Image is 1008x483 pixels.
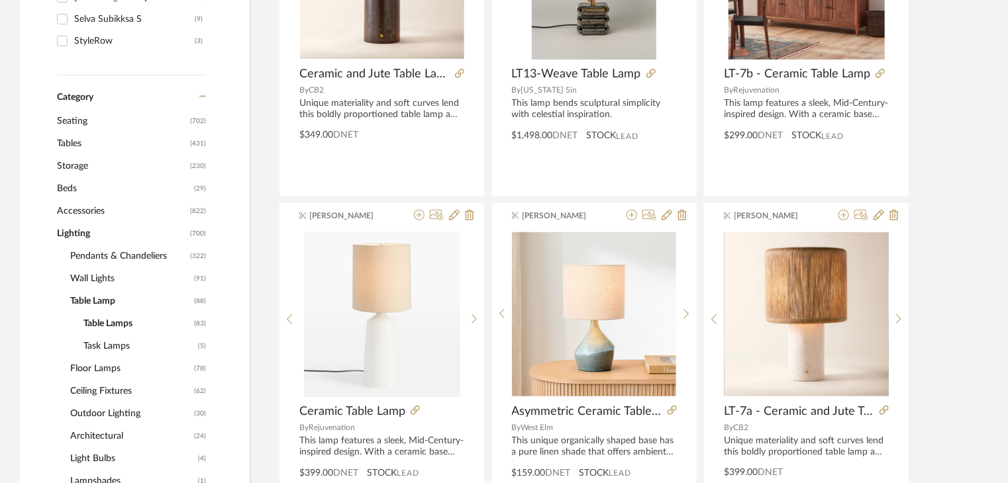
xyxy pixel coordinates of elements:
img: Ceramic Table Lamp [304,232,460,397]
span: DNET [553,131,578,140]
span: Floor Lamps [70,357,191,380]
span: LT13-Weave Table Lamp [512,67,641,81]
div: (3) [195,30,203,52]
span: (4) [198,448,206,469]
span: Lighting [57,222,187,245]
div: StyleRow [74,30,195,52]
span: Rejuvenation [309,423,355,431]
span: (322) [190,245,206,267]
span: $1,498.00 [512,131,553,140]
span: LT-7a - Ceramic and Jute Table Lamp [724,404,874,419]
span: [PERSON_NAME] [734,210,818,222]
span: Ceramic and Jute Table Lamp (on sale) [299,67,450,81]
span: Storage [57,155,187,177]
span: Pendants & Chandeliers [70,245,187,267]
span: STOCK [791,129,821,143]
span: [PERSON_NAME] [310,210,393,222]
img: Asymmetric Ceramic Table Lamp [512,232,676,396]
div: 0 [300,232,464,397]
span: Lead [609,468,632,478]
span: By [724,423,733,431]
div: This unique organically shaped base has a pure linen shade that offers ambient diffused light. [512,435,677,458]
span: Table Lamp [70,290,191,312]
span: Seating [57,110,187,132]
span: Architectural [70,425,191,447]
div: Selva Subikksa S [74,9,195,30]
span: Outdoor Lighting [70,402,191,425]
span: (78) [194,358,206,379]
span: By [299,86,309,94]
span: STOCK [587,129,617,143]
span: (83) [194,313,206,334]
span: West Elm [521,423,554,431]
span: $399.00 [724,468,758,477]
span: STOCK [367,466,397,480]
span: Lead [821,132,844,141]
div: Unique materiality and soft curves lend this boldly proportioned table lamp a sculptural sensibil... [724,435,889,458]
div: This lamp features a sleek, Mid-Century-inspired design. With a ceramic base available in differe... [724,98,889,120]
span: Tables [57,132,187,155]
span: STOCK [580,466,609,480]
span: DNET [546,468,571,478]
span: CB2 [733,423,748,431]
span: [PERSON_NAME] [522,210,605,222]
span: (88) [194,290,206,312]
span: DNET [333,468,358,478]
span: Lead [617,132,639,141]
span: Task Lamps [83,335,195,357]
div: This lamp bends sculptural simplicity with celestial inspiration. [512,98,677,120]
span: Asymmetric Ceramic Table Lamp [512,404,662,419]
span: Table Lamps [83,312,191,335]
span: By [724,86,733,94]
span: (62) [194,380,206,402]
span: (700) [190,223,206,244]
span: By [512,423,521,431]
div: (9) [195,9,203,30]
div: This lamp features a sleek, Mid-Century-inspired design. With a ceramic base available in differe... [299,435,464,458]
span: DNET [758,468,783,477]
span: (230) [190,155,206,177]
img: LT-7a - Ceramic and Jute Table Lamp [725,232,889,396]
span: $349.00 [299,130,333,140]
span: DNET [333,130,358,140]
div: 0 [725,232,889,397]
span: Category [57,92,93,103]
span: CB2 [309,86,324,94]
span: $159.00 [512,468,546,478]
span: Accessories [57,200,187,222]
span: (91) [194,268,206,289]
span: $299.00 [724,131,758,140]
span: DNET [758,131,783,140]
span: (702) [190,110,206,132]
div: Unique materiality and soft curves lend this boldly proportioned table lamp a sculptural sensibil... [299,98,464,120]
span: Light Bulbs [70,447,195,470]
span: (29) [194,178,206,199]
span: Wall Lights [70,267,191,290]
span: $399.00 [299,468,333,478]
span: Lead [397,468,419,478]
span: (5) [198,335,206,357]
span: By [512,86,521,94]
span: (24) [194,425,206,447]
span: (30) [194,403,206,424]
span: LT-7b - Ceramic Table Lamp [724,67,870,81]
span: (431) [190,133,206,154]
span: By [299,423,309,431]
span: (822) [190,200,206,222]
span: Ceiling Fixtures [70,380,191,402]
span: Beds [57,177,191,200]
span: Rejuvenation [733,86,780,94]
span: Ceramic Table Lamp [299,404,405,419]
span: [US_STATE] Sin [521,86,578,94]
